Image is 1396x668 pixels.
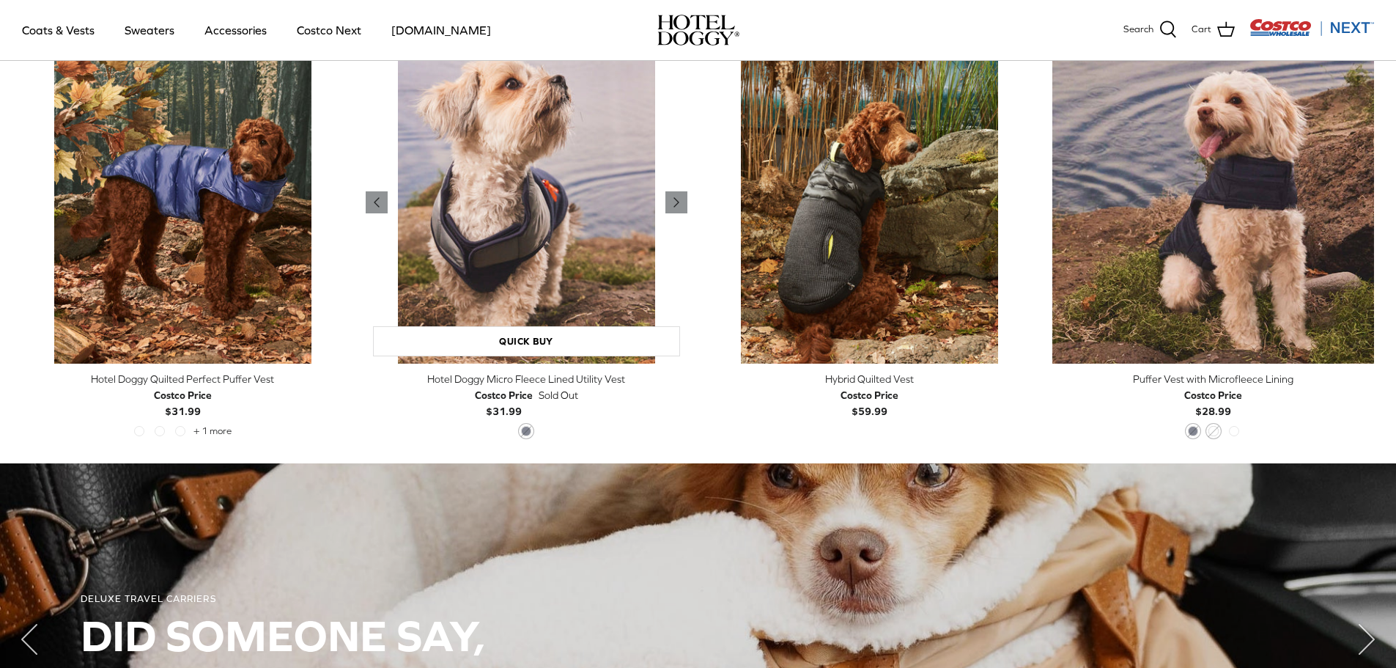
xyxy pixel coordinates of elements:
b: $31.99 [154,387,212,417]
a: Puffer Vest with Microfleece Lining Costco Price$28.99 [1052,371,1374,420]
a: Coats & Vests [9,5,108,55]
span: Search [1123,22,1153,37]
div: Costco Price [154,387,212,403]
a: hoteldoggy.com hoteldoggycom [657,15,739,45]
div: Puffer Vest with Microfleece Lining [1052,371,1374,387]
div: Costco Price [475,387,533,403]
div: Costco Price [1184,387,1242,403]
a: Hotel Doggy Quilted Perfect Puffer Vest [22,42,344,364]
a: Accessories [191,5,280,55]
a: Cart [1192,21,1235,40]
a: Hybrid Quilted Vest Costco Price$59.99 [709,371,1031,420]
div: Hotel Doggy Quilted Perfect Puffer Vest [22,371,344,387]
a: Sweaters [111,5,188,55]
a: Visit Costco Next [1249,28,1374,39]
b: $59.99 [841,387,898,417]
a: Hotel Doggy Quilted Perfect Puffer Vest Costco Price$31.99 [22,371,344,420]
a: Puffer Vest with Microfleece Lining [1052,42,1374,364]
a: Previous [665,191,687,213]
div: Hybrid Quilted Vest [709,371,1031,387]
a: Previous [366,191,388,213]
a: Hotel Doggy Micro Fleece Lined Utility Vest Costco Price$31.99 Sold Out [366,371,687,420]
b: $28.99 [1184,387,1242,417]
a: Quick buy [373,326,680,356]
div: Hotel Doggy Micro Fleece Lined Utility Vest [366,371,687,387]
span: Cart [1192,22,1211,37]
a: [DOMAIN_NAME] [378,5,504,55]
div: Costco Price [841,387,898,403]
img: Costco Next [1249,18,1374,37]
a: Hotel Doggy Micro Fleece Lined Utility Vest [366,42,687,364]
a: Search [1123,21,1177,40]
img: hoteldoggycom [657,15,739,45]
a: Costco Next [284,5,374,55]
span: + 1 more [193,426,232,436]
span: Sold Out [539,387,578,403]
a: Hybrid Quilted Vest [709,42,1031,364]
div: DELUXE TRAVEL CARRIERS [81,593,1315,606]
b: $31.99 [475,387,533,417]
